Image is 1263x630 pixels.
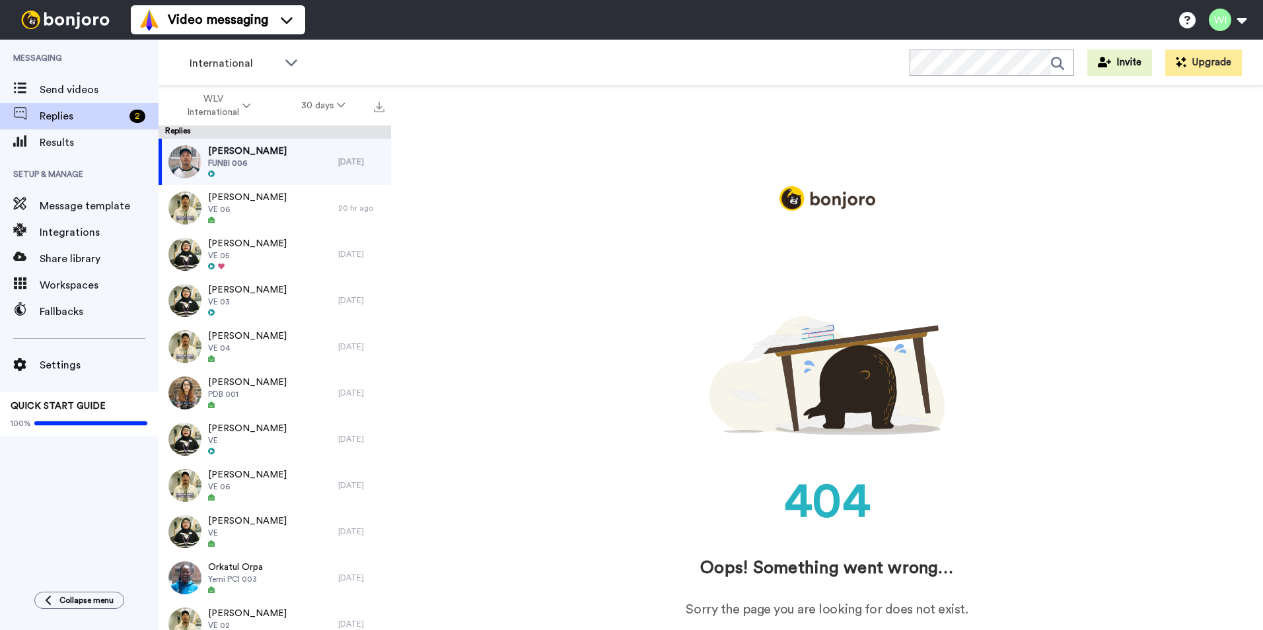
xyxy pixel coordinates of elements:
[34,592,124,609] button: Collapse menu
[16,11,115,29] img: bj-logo-header-white.svg
[417,468,1237,536] div: 404
[40,135,159,151] span: Results
[168,238,201,271] img: c5771198-484c-41a4-a086-442532575777-thumb.jpg
[208,250,287,261] span: VE 05
[338,157,384,167] div: [DATE]
[370,96,388,116] button: Export all results that match these filters now.
[208,204,287,215] span: VE 06
[159,555,391,601] a: Orkatul OrpaYemi PCI 003[DATE]
[159,508,391,555] a: [PERSON_NAME]VE[DATE]
[208,343,287,353] span: VE 04
[338,388,384,398] div: [DATE]
[208,561,263,574] span: Orkatul Orpa
[168,284,201,317] img: 22e093ee-6621-4089-9a64-2bb4a3293c61-thumb.jpg
[139,9,160,30] img: vm-color.svg
[40,225,159,240] span: Integrations
[338,249,384,260] div: [DATE]
[40,304,159,320] span: Fallbacks
[208,574,263,584] span: Yemi PCI 003
[159,231,391,277] a: [PERSON_NAME]VE 05[DATE]
[168,469,201,502] img: 0679e79f-bf66-4ac1-86ef-078eae539f64-thumb.jpg
[709,316,945,435] img: 404.png
[40,108,124,124] span: Replies
[338,434,384,444] div: [DATE]
[159,277,391,324] a: [PERSON_NAME]VE 03[DATE]
[159,416,391,462] a: [PERSON_NAME]VE[DATE]
[779,186,875,211] img: logo_full.png
[1087,50,1152,76] button: Invite
[59,595,114,606] span: Collapse menu
[190,55,278,71] span: International
[168,11,268,29] span: Video messaging
[208,607,287,620] span: [PERSON_NAME]
[338,573,384,583] div: [DATE]
[40,251,159,267] span: Share library
[11,418,31,429] span: 100%
[168,515,201,548] img: 9d005285-f2cd-48ce-ae0f-47eda6f368c7-thumb.jpg
[208,191,287,204] span: [PERSON_NAME]
[40,277,159,293] span: Workspaces
[129,110,145,123] div: 2
[208,514,287,528] span: [PERSON_NAME]
[338,341,384,352] div: [DATE]
[208,528,287,538] span: VE
[208,389,287,400] span: PDB 001
[208,435,287,446] span: VE
[159,185,391,231] a: [PERSON_NAME]VE 0620 hr ago
[208,481,287,492] span: VE 06
[208,237,287,250] span: [PERSON_NAME]
[168,330,201,363] img: d9b90043-b27e-4f46-9234-97d7fd64af05-thumb.jpg
[168,376,201,409] img: 139000d5-7d0b-4327-a7b9-3e70836d1946-thumb.jpg
[168,192,201,225] img: 0679e79f-bf66-4ac1-86ef-078eae539f64-thumb.jpg
[338,295,384,306] div: [DATE]
[338,526,384,537] div: [DATE]
[208,468,287,481] span: [PERSON_NAME]
[517,600,1137,619] div: Sorry the page you are looking for does not exist.
[159,139,391,185] a: [PERSON_NAME]FUNBI 006[DATE]
[1165,50,1242,76] button: Upgrade
[208,330,287,343] span: [PERSON_NAME]
[276,94,371,118] button: 30 days
[161,87,276,124] button: WLV International
[338,480,384,491] div: [DATE]
[40,82,159,98] span: Send videos
[168,423,201,456] img: b7a95c32-d3d2-455d-b707-40783128711b-thumb.jpg
[159,370,391,416] a: [PERSON_NAME]PDB 001[DATE]
[374,102,384,112] img: export.svg
[159,324,391,370] a: [PERSON_NAME]VE 04[DATE]
[159,125,391,139] div: Replies
[208,376,287,389] span: [PERSON_NAME]
[40,198,159,214] span: Message template
[168,561,201,594] img: 3e23c4d3-1de5-4687-a0b0-757430013745-thumb.jpg
[208,297,287,307] span: VE 03
[208,422,287,435] span: [PERSON_NAME]
[186,92,240,119] span: WLV International
[168,145,201,178] img: 20357b13-09c5-4b1e-98cd-6bacbcb48d6b-thumb.jpg
[208,145,287,158] span: [PERSON_NAME]
[11,402,106,411] span: QUICK START GUIDE
[417,556,1237,580] div: Oops! Something went wrong…
[40,357,159,373] span: Settings
[208,158,287,168] span: FUNBI 006
[338,203,384,213] div: 20 hr ago
[208,283,287,297] span: [PERSON_NAME]
[159,462,391,508] a: [PERSON_NAME]VE 06[DATE]
[338,619,384,629] div: [DATE]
